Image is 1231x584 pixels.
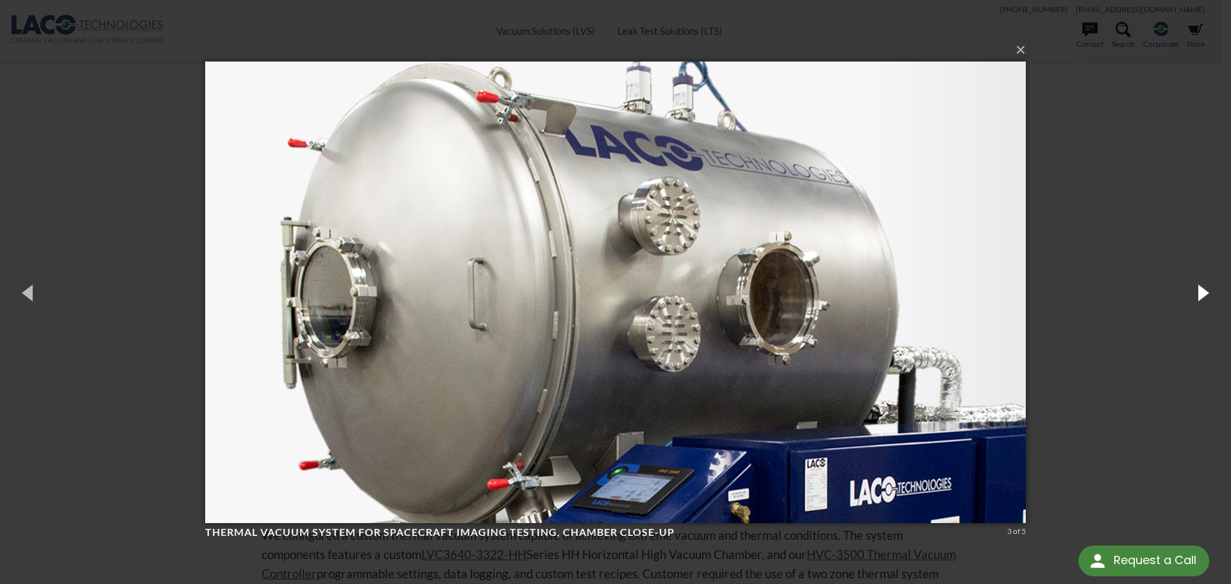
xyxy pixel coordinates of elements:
div: 3 of 5 [1007,526,1026,537]
button: Next (Right arrow key) [1173,257,1231,328]
div: Request a Call [1114,546,1196,575]
h4: Thermal Vacuum System for Spacecraft Imaging Testing, chamber close-up [205,526,1003,539]
div: Request a Call [1078,546,1209,576]
img: Thermal Vacuum System for Spacecraft Imaging Testing, chamber close-up [205,36,1026,549]
button: × [209,36,1030,64]
img: round button [1087,551,1108,571]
